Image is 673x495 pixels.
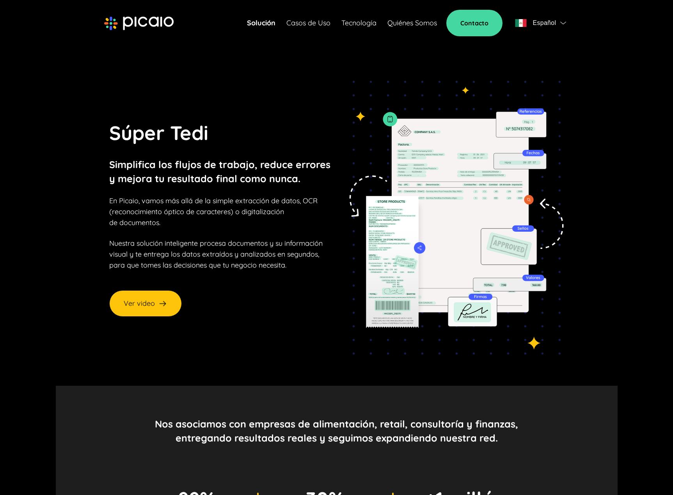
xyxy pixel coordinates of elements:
p: Nos asociamos con empresas de alimentación, retail, consultoría y finanzas, entregando resultados... [155,417,518,445]
span: Español [533,18,556,28]
a: Quiénes Somos [387,18,437,28]
a: Tecnología [341,18,376,28]
img: picaio-logo [104,16,174,30]
button: Ver video [109,290,182,317]
a: Casos de Uso [286,18,330,28]
img: flag [560,21,566,25]
p: Nuestra solución inteligente procesa documentos y su información visual y te entrega los datos ex... [109,238,323,271]
p: Simplifica los flujos de trabajo, reduce errores y mejora tu resultado final como nunca. [109,158,330,186]
a: Solución [247,18,275,28]
button: flagEspañolflag [512,15,569,31]
img: flag [515,19,527,27]
span: Súper Tedi [109,121,208,145]
a: Contacto [446,10,503,36]
span: En Picaio, vamos más allá de la simple extracción de datos, OCR (reconocimiento óptico de caracte... [109,196,318,227]
img: arrow-right [158,299,167,308]
img: tedioso-img [341,81,564,355]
